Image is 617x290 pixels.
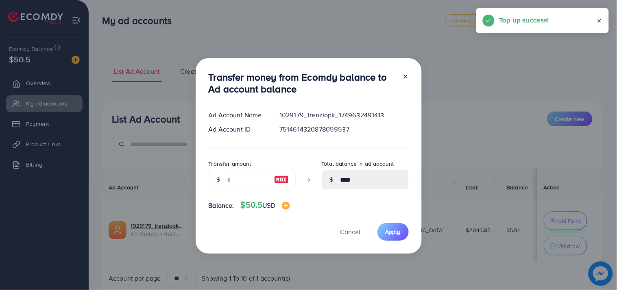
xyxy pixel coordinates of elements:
label: Total balance in ad account [322,160,394,168]
img: image [282,202,290,210]
span: Balance: [209,201,234,210]
span: Cancel [340,227,361,236]
h5: Top up success! [499,15,549,25]
h4: $50.5 [241,200,290,210]
div: Ad Account Name [202,110,273,120]
span: USD [263,201,275,210]
img: image [274,175,289,185]
button: Cancel [330,223,371,241]
label: Transfer amount [209,160,251,168]
button: Apply [377,223,409,241]
div: 1029179_trenziopk_1749632491413 [273,110,415,120]
div: 7514614320878059537 [273,125,415,134]
span: Apply [386,228,401,236]
h3: Transfer money from Ecomdy balance to Ad account balance [209,71,396,95]
div: Ad Account ID [202,125,273,134]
